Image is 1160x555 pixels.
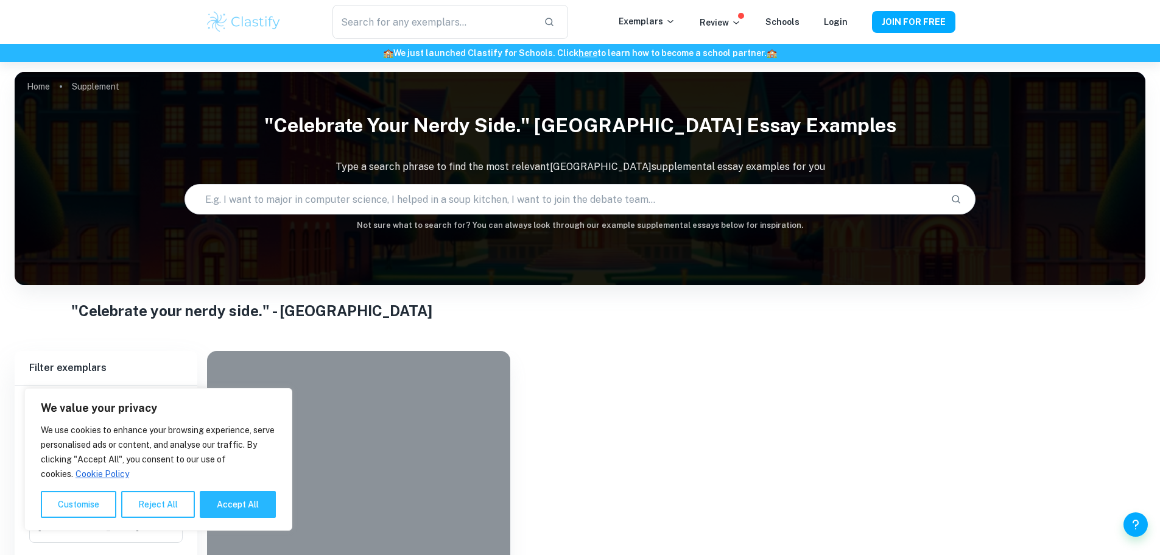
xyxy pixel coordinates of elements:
input: Search for any exemplars... [332,5,533,39]
h6: We just launched Clastify for Schools. Click to learn how to become a school partner. [2,46,1158,60]
button: Search [946,189,966,210]
a: Cookie Policy [75,468,130,479]
p: We use cookies to enhance your browsing experience, serve personalised ads or content, and analys... [41,423,276,481]
p: We value your privacy [41,401,276,415]
input: E.g. I want to major in computer science, I helped in a soup kitchen, I want to join the debate t... [185,182,941,216]
button: College [116,386,149,415]
span: 🏫 [767,48,777,58]
button: Help and Feedback [1123,512,1148,537]
p: Review [700,16,741,29]
button: Customise [41,491,116,518]
img: Clastify logo [205,10,283,34]
p: Exemplars [619,15,675,28]
h6: Filter exemplars [15,351,197,385]
h1: "Celebrate your nerdy side." - [GEOGRAPHIC_DATA] [71,300,1089,322]
h1: "Celebrate your nerdy side." [GEOGRAPHIC_DATA] Essay Examples [15,106,1145,145]
h6: Not sure what to search for? You can always look through our example supplemental essays below fo... [15,219,1145,232]
a: Schools [765,17,800,27]
p: Supplement [72,80,119,93]
p: Type a search phrase to find the most relevant [GEOGRAPHIC_DATA] supplemental essay examples for you [15,160,1145,174]
a: Login [824,17,848,27]
span: 🏫 [383,48,393,58]
a: here [578,48,597,58]
button: JOIN FOR FREE [872,11,955,33]
button: IB [63,386,92,415]
button: Accept All [200,491,276,518]
div: We value your privacy [24,388,292,531]
button: Reject All [121,491,195,518]
a: Home [27,78,50,95]
div: Filter type choice [63,386,149,415]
